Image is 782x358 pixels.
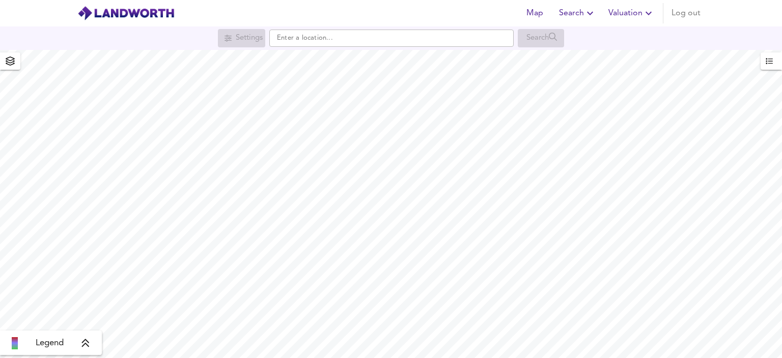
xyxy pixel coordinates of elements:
[555,3,600,23] button: Search
[518,3,551,23] button: Map
[269,30,514,47] input: Enter a location...
[604,3,659,23] button: Valuation
[218,29,265,47] div: Search for a location first or explore the map
[522,6,547,20] span: Map
[36,337,64,349] span: Legend
[518,29,564,47] div: Search for a location first or explore the map
[559,6,596,20] span: Search
[672,6,701,20] span: Log out
[608,6,655,20] span: Valuation
[667,3,705,23] button: Log out
[77,6,175,21] img: logo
